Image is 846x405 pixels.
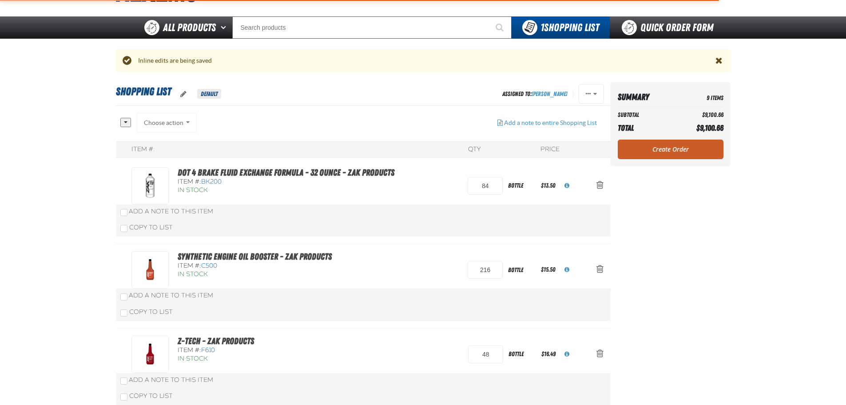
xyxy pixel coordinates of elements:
[218,16,232,39] button: Open All Products pages
[120,293,127,301] input: Add a Note to This Item
[589,176,611,196] button: Action Remove DOT 4 Brake Fluid Exchange Formula - 32 Ounce - ZAK Products from Shopping List
[618,140,723,159] a: Create Order
[713,54,726,67] button: Close the Notification
[163,20,216,36] span: All Products
[197,89,221,99] span: Default
[610,16,730,39] a: Quick Order Form
[201,262,217,269] span: C500
[675,89,723,105] td: 9 Items
[540,21,599,34] span: Shopping List
[129,208,213,215] span: Add a Note to This Item
[540,21,544,34] strong: 1
[178,251,332,262] a: Synthetic Engine Oil Booster - ZAK Products
[589,260,611,280] button: Action Remove Synthetic Engine Oil Booster - ZAK Products from Shopping List
[201,346,215,354] span: F610
[131,145,155,154] div: Item #:
[512,16,610,39] button: You have 1 Shopping List. Open to view details
[178,262,345,270] div: Item #:
[541,182,556,189] span: $13.50
[489,16,512,39] button: Start Searching
[120,393,127,401] input: Copy To List
[557,345,576,364] button: View All Prices for F610
[178,178,394,186] div: Item #:
[618,89,675,105] th: Summary
[468,145,481,154] div: QTY
[696,123,723,132] span: $9,100.66
[120,377,127,385] input: Add a Note to This Item
[541,350,556,357] span: $16.49
[178,336,254,346] a: Z-Tech - ZAK Products
[468,345,503,363] input: Product Quantity
[579,84,604,104] button: Actions of Shopping List
[589,345,611,364] button: Action Remove Z-Tech - ZAK Products from Shopping List
[178,167,394,178] a: DOT 4 Brake Fluid Exchange Formula - 32 Ounce - ZAK Products
[468,261,503,279] input: Product Quantity
[541,266,556,273] span: $15.50
[503,344,540,364] div: bottle
[129,376,213,384] span: Add a Note to This Item
[503,176,539,196] div: bottle
[468,177,503,195] input: Product Quantity
[675,109,723,121] td: $9,100.66
[120,309,127,317] input: Copy To List
[120,225,127,232] input: Copy To List
[116,85,171,98] span: Shopping List
[120,209,127,216] input: Add a Note to This Item
[618,121,675,135] th: Total
[178,186,394,195] div: In Stock
[232,16,512,39] input: Search
[178,270,345,279] div: In Stock
[503,260,539,280] div: bottle
[557,260,576,280] button: View All Prices for C500
[131,56,715,65] div: Inline edits are being saved
[120,392,173,400] label: Copy To List
[120,224,173,231] label: Copy To List
[502,88,568,100] div: Assigned To:
[201,178,222,185] span: BK200
[120,308,173,316] label: Copy To List
[173,84,194,104] button: oro.shoppinglist.label.edit.tooltip
[129,292,213,299] span: Add a Note to This Item
[178,355,345,363] div: In Stock
[618,109,675,121] th: Subtotal
[532,90,568,97] a: [PERSON_NAME]
[490,113,604,132] button: Add a note to entire Shopping List
[540,145,560,154] div: Price
[178,346,345,355] div: Item #:
[557,176,576,196] button: View All Prices for BK200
